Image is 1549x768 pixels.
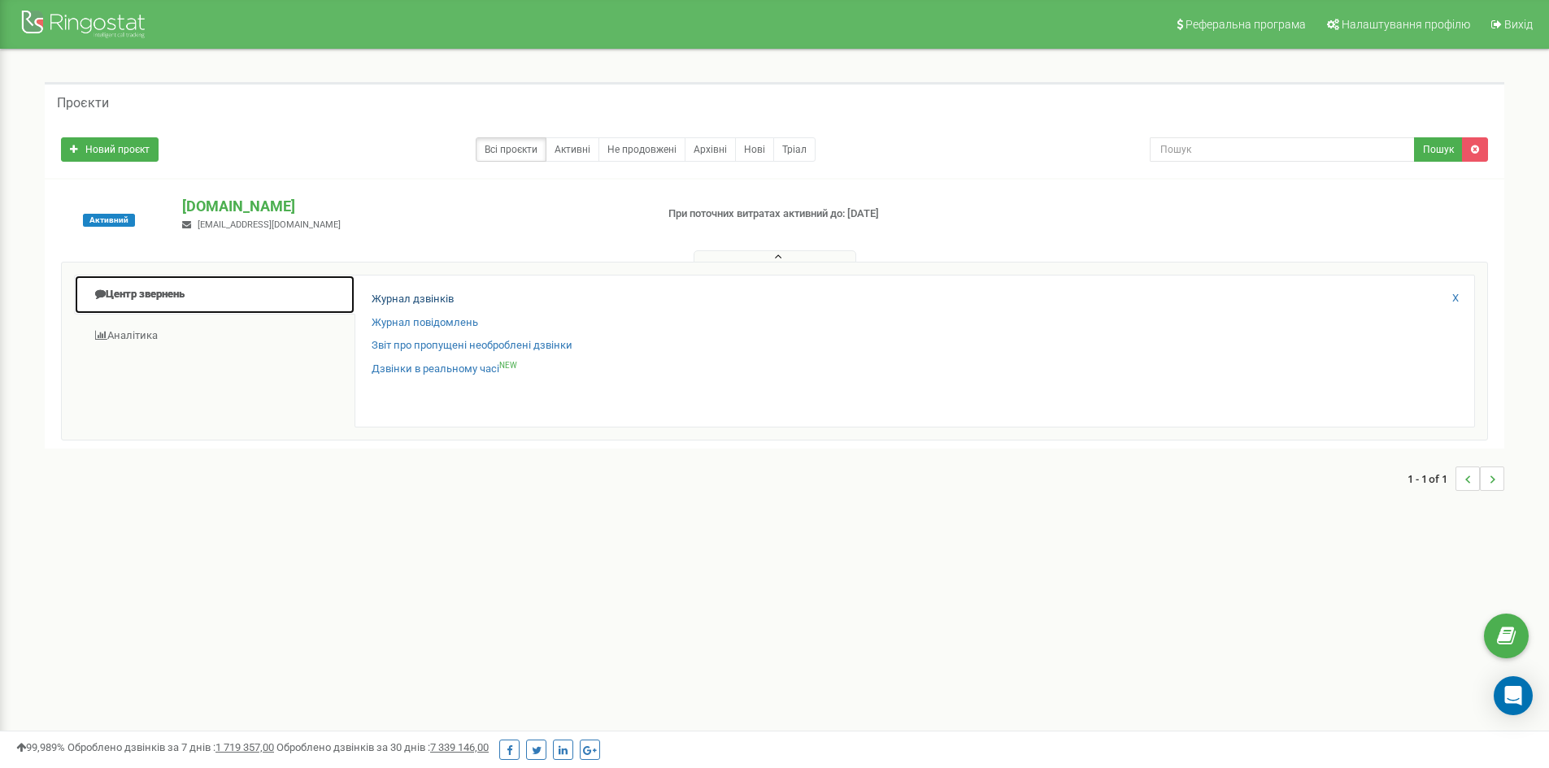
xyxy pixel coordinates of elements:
[668,206,1007,222] p: При поточних витратах активний до: [DATE]
[276,741,489,753] span: Оброблено дзвінків за 30 днів :
[215,741,274,753] u: 1 719 357,00
[372,315,478,331] a: Журнал повідомлень
[198,219,341,230] span: [EMAIL_ADDRESS][DOMAIN_NAME]
[372,292,454,307] a: Журнал дзвінків
[735,137,774,162] a: Нові
[1342,18,1470,31] span: Налаштування профілю
[1494,676,1533,715] div: Open Intercom Messenger
[773,137,816,162] a: Тріал
[1504,18,1533,31] span: Вихід
[546,137,599,162] a: Активні
[1150,137,1415,162] input: Пошук
[372,338,572,354] a: Звіт про пропущені необроблені дзвінки
[685,137,736,162] a: Архівні
[1408,450,1504,507] nav: ...
[182,196,642,217] p: [DOMAIN_NAME]
[372,362,517,377] a: Дзвінки в реальному часіNEW
[74,316,355,356] a: Аналiтика
[61,137,159,162] a: Новий проєкт
[1414,137,1463,162] button: Пошук
[430,741,489,753] u: 7 339 146,00
[57,96,109,111] h5: Проєкти
[83,214,135,227] span: Активний
[74,275,355,315] a: Центр звернень
[1452,291,1459,306] a: X
[598,137,685,162] a: Не продовжені
[67,741,274,753] span: Оброблено дзвінків за 7 днів :
[476,137,546,162] a: Всі проєкти
[1408,466,1455,491] span: 1 - 1 of 1
[16,741,65,753] span: 99,989%
[499,361,517,370] sup: NEW
[1186,18,1306,31] span: Реферальна програма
